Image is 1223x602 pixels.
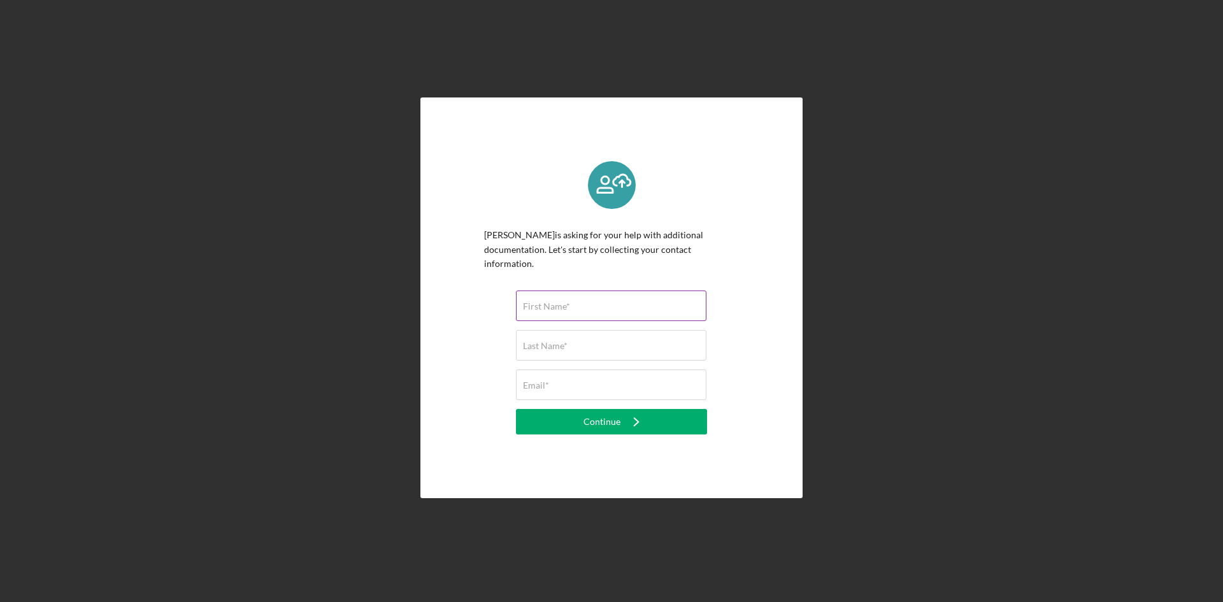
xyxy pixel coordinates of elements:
[523,301,570,312] label: First Name*
[484,228,739,271] p: [PERSON_NAME] is asking for your help with additional documentation. Let's start by collecting yo...
[583,409,620,434] div: Continue
[523,380,549,391] label: Email*
[523,341,568,351] label: Last Name*
[516,409,707,434] button: Continue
